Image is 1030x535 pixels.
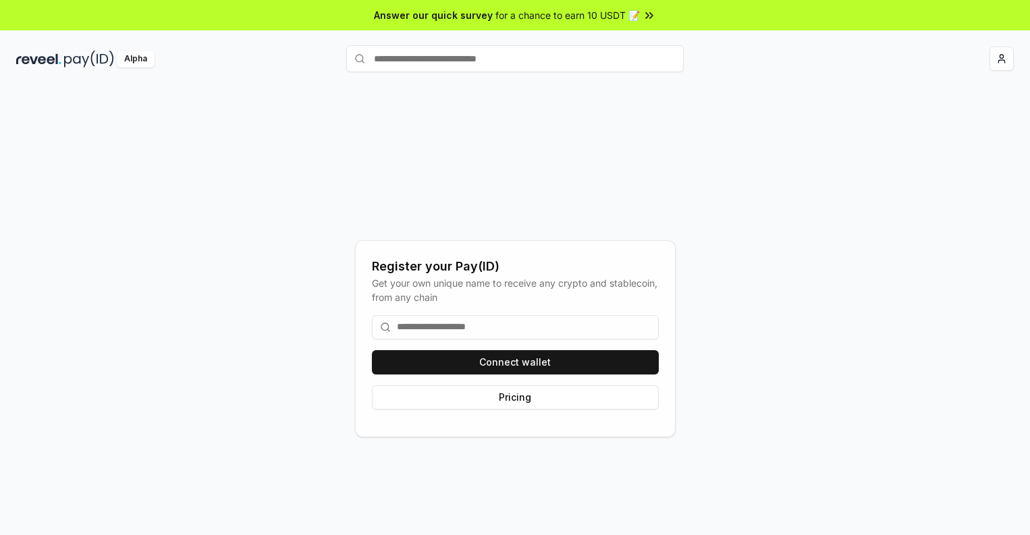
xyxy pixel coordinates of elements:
span: Answer our quick survey [374,8,493,22]
img: reveel_dark [16,51,61,67]
div: Alpha [117,51,155,67]
button: Pricing [372,385,659,410]
div: Get your own unique name to receive any crypto and stablecoin, from any chain [372,276,659,304]
img: pay_id [64,51,114,67]
button: Connect wallet [372,350,659,374]
div: Register your Pay(ID) [372,257,659,276]
span: for a chance to earn 10 USDT 📝 [495,8,640,22]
